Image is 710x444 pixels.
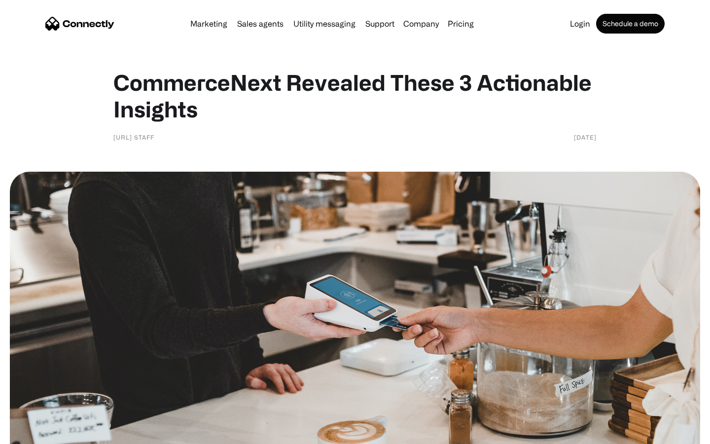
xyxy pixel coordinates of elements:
[574,132,597,142] div: [DATE]
[113,69,597,122] h1: CommerceNext Revealed These 3 Actionable Insights
[233,20,287,28] a: Sales agents
[186,20,231,28] a: Marketing
[566,20,594,28] a: Login
[20,427,59,441] ul: Language list
[403,17,439,31] div: Company
[10,427,59,441] aside: Language selected: English
[289,20,359,28] a: Utility messaging
[361,20,398,28] a: Support
[113,132,154,142] div: [URL] Staff
[596,14,665,34] a: Schedule a demo
[444,20,478,28] a: Pricing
